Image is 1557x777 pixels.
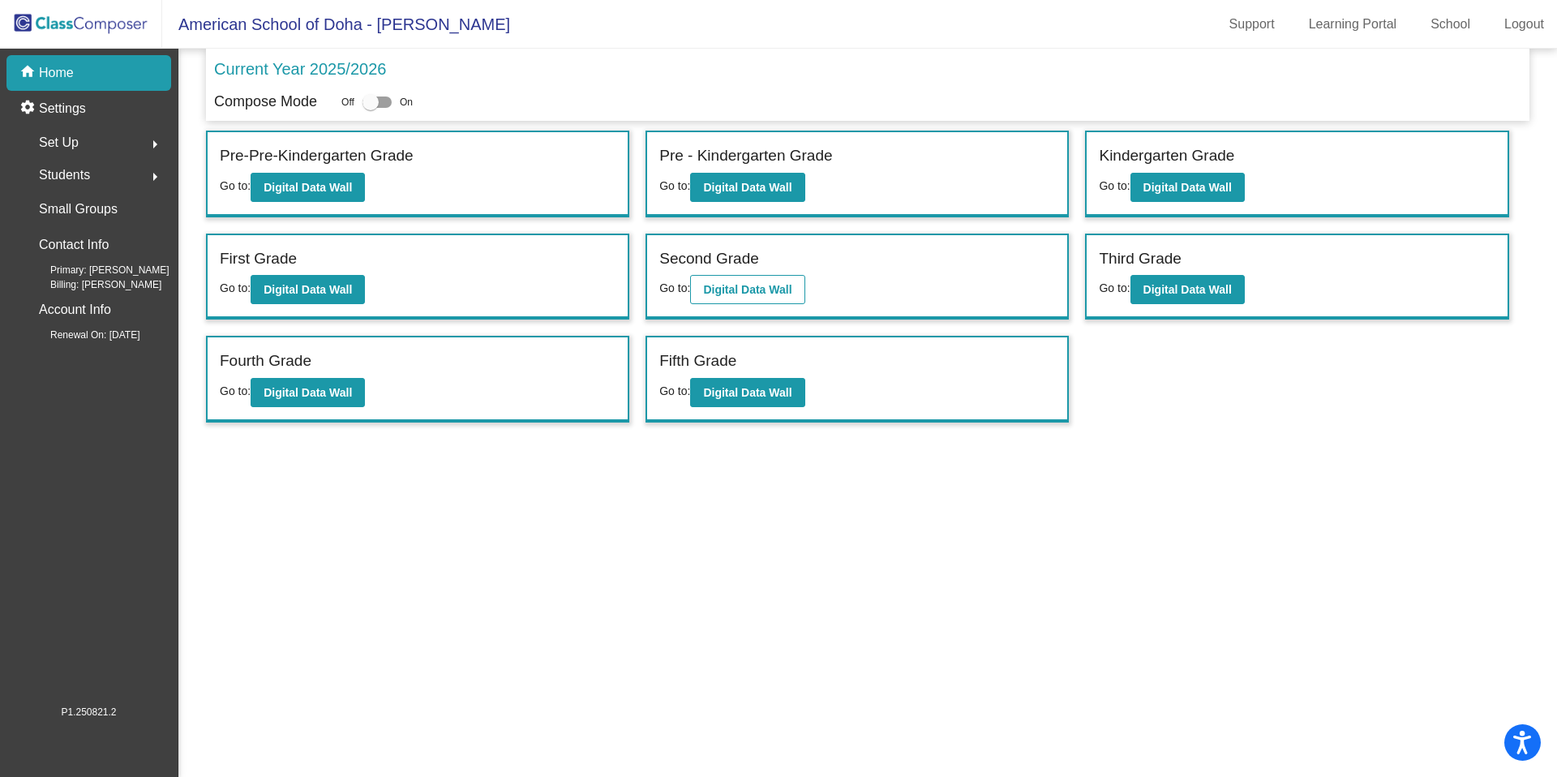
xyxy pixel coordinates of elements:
[214,57,386,81] p: Current Year 2025/2026
[690,378,804,407] button: Digital Data Wall
[1418,11,1483,37] a: School
[19,63,39,83] mat-icon: home
[690,173,804,202] button: Digital Data Wall
[1130,173,1245,202] button: Digital Data Wall
[1099,281,1130,294] span: Go to:
[39,234,109,256] p: Contact Info
[690,275,804,304] button: Digital Data Wall
[220,384,251,397] span: Go to:
[703,283,791,296] b: Digital Data Wall
[145,167,165,187] mat-icon: arrow_right
[24,263,169,277] span: Primary: [PERSON_NAME]
[1130,275,1245,304] button: Digital Data Wall
[264,181,352,194] b: Digital Data Wall
[220,350,311,373] label: Fourth Grade
[220,179,251,192] span: Go to:
[264,386,352,399] b: Digital Data Wall
[145,135,165,154] mat-icon: arrow_right
[1143,283,1232,296] b: Digital Data Wall
[659,350,736,373] label: Fifth Grade
[341,95,354,109] span: Off
[19,99,39,118] mat-icon: settings
[39,99,86,118] p: Settings
[1099,179,1130,192] span: Go to:
[659,179,690,192] span: Go to:
[659,247,759,271] label: Second Grade
[220,247,297,271] label: First Grade
[1143,181,1232,194] b: Digital Data Wall
[251,378,365,407] button: Digital Data Wall
[214,91,317,113] p: Compose Mode
[24,328,139,342] span: Renewal On: [DATE]
[39,164,90,187] span: Students
[1296,11,1410,37] a: Learning Portal
[400,95,413,109] span: On
[39,298,111,321] p: Account Info
[1216,11,1288,37] a: Support
[24,277,161,292] span: Billing: [PERSON_NAME]
[251,173,365,202] button: Digital Data Wall
[39,198,118,221] p: Small Groups
[703,181,791,194] b: Digital Data Wall
[1099,247,1181,271] label: Third Grade
[703,386,791,399] b: Digital Data Wall
[220,144,414,168] label: Pre-Pre-Kindergarten Grade
[39,63,74,83] p: Home
[1491,11,1557,37] a: Logout
[39,131,79,154] span: Set Up
[162,11,510,37] span: American School of Doha - [PERSON_NAME]
[659,281,690,294] span: Go to:
[264,283,352,296] b: Digital Data Wall
[659,144,832,168] label: Pre - Kindergarten Grade
[1099,144,1234,168] label: Kindergarten Grade
[659,384,690,397] span: Go to:
[251,275,365,304] button: Digital Data Wall
[220,281,251,294] span: Go to:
